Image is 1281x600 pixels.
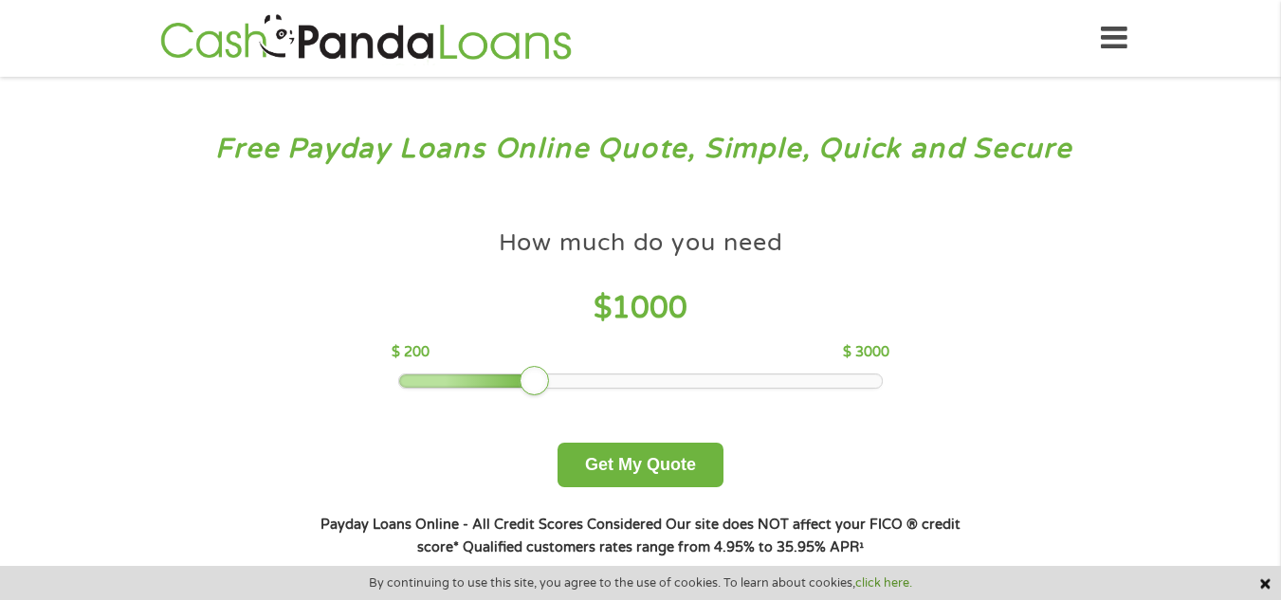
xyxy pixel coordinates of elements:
[558,443,723,487] button: Get My Quote
[320,517,662,533] strong: Payday Loans Online - All Credit Scores Considered
[392,289,889,328] h4: $
[855,575,912,591] a: click here.
[843,342,889,363] p: $ 3000
[155,11,577,65] img: GetLoanNow Logo
[612,290,687,326] span: 1000
[55,132,1227,167] h3: Free Payday Loans Online Quote, Simple, Quick and Secure
[499,227,783,259] h4: How much do you need
[417,517,961,555] strong: Our site does NOT affect your FICO ® credit score*
[369,576,912,590] span: By continuing to use this site, you agree to the use of cookies. To learn about cookies,
[392,342,430,363] p: $ 200
[463,539,864,555] strong: Qualified customers rates range from 4.95% to 35.95% APR¹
